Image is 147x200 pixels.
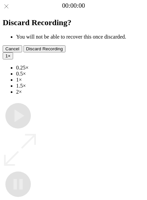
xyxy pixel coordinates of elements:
[16,65,144,71] li: 0.25×
[3,18,144,27] h2: Discard Recording?
[3,45,22,52] button: Cancel
[3,52,13,59] button: 1×
[5,53,8,58] span: 1
[16,77,144,83] li: 1×
[23,45,66,52] button: Discard Recording
[16,83,144,89] li: 1.5×
[62,2,85,9] a: 00:00:00
[16,89,144,95] li: 2×
[16,34,144,40] li: You will not be able to recover this once discarded.
[16,71,144,77] li: 0.5×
